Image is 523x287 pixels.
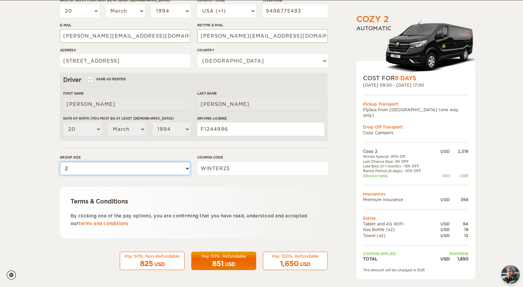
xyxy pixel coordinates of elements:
[197,48,328,53] label: Country
[363,233,434,238] td: Towel (x2)
[262,4,328,18] input: e.g. 1 234 567 890
[363,83,468,88] div: [DATE] 09:30 - [DATE] 17:00
[363,268,468,272] div: The amount will be charged in EUR
[363,215,468,221] td: Extras
[88,76,126,82] label: Same as renter
[450,149,468,154] div: 2,318
[60,48,190,53] label: Address
[450,221,468,227] div: 94
[79,221,128,226] a: terms and conditions
[363,197,434,202] td: Premium Insurance
[383,19,475,74] img: Langur-m-c-logo-2.png
[63,98,190,111] input: e.g. William
[197,29,328,43] input: e.g. example@example.com
[88,78,92,82] input: Same as renter
[197,116,324,121] label: Driving License
[434,149,450,154] div: USD
[154,261,165,268] div: USD
[363,256,434,262] td: TOTAL
[212,260,224,268] span: 851
[197,23,328,28] label: Retype E-mail
[363,130,468,136] td: Cozy Campers
[63,116,190,121] label: Date of birth (You must be at least [DEMOGRAPHIC_DATA])
[363,221,434,227] td: Tablet and 4G WIFI
[124,253,180,259] div: Pay 50%, Non-Refundable
[395,75,416,82] span: 8 Days
[363,107,468,118] td: Flybus from [GEOGRAPHIC_DATA] (one way only)
[363,191,468,197] td: Insurances
[280,260,299,268] span: 1,650
[501,265,520,284] button: chat-button
[60,23,190,28] label: E-mail
[450,227,468,233] div: 19
[434,221,450,227] div: USD
[300,261,310,268] div: USD
[363,173,434,178] td: Discount total
[501,265,520,284] img: Freyja at Cozy Campers
[363,169,434,173] td: Rental Period (8 days): -10% OFF
[450,173,468,178] div: -1,158
[197,91,324,96] label: Last Name
[63,91,190,96] label: First Name
[434,227,450,233] div: USD
[363,149,434,154] td: Cozy 2
[450,233,468,238] div: 12
[363,251,434,256] td: Coupon applied
[60,155,190,160] label: Group size
[197,155,328,160] label: Coupon code
[434,233,450,238] div: USD
[356,25,475,75] div: Automatic
[363,159,434,164] td: Last Chance Deal -5% OFF
[197,98,324,111] input: e.g. Smith
[450,256,468,262] div: 1,650
[363,124,468,130] div: Drop Off Transport:
[363,154,434,159] td: Winter Special -20% Off
[120,252,185,270] button: Pay 50%, Non-Refundable 825 USD
[60,54,190,68] input: e.g. Street, City, Zip Code
[434,173,450,178] div: USD
[363,101,468,107] div: Pickup Transport:
[363,164,434,168] td: Late Bird (0-1 month): -15% OFF
[191,252,256,270] button: Pay 50%, Refundable 851 USD
[363,74,468,82] div: COST FOR
[356,14,389,25] div: Cozy 2
[7,270,20,280] a: Cookie settings
[267,253,323,259] div: Pay 100%, Refundable
[196,253,252,259] div: Pay 50%, Refundable
[225,261,235,268] div: USD
[363,227,434,233] td: Gas Bottle (x2)
[450,197,468,202] div: 366
[71,212,317,228] p: By clicking one of the pay options, you are confirming that you have read, understood and accepte...
[63,76,324,84] div: Driver
[434,197,450,202] div: USD
[263,252,328,270] button: Pay 100%, Refundable 1,650 USD
[434,251,468,256] td: WINTER25
[434,256,450,262] div: USD
[71,197,317,205] div: Terms & Conditions
[197,123,324,136] input: e.g. 14789654B
[60,29,190,43] input: e.g. example@example.com
[140,260,153,268] span: 825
